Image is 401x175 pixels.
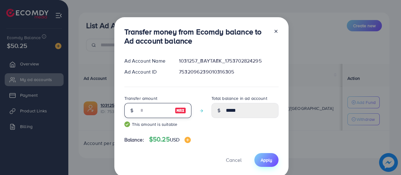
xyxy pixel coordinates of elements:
label: Total balance in ad account [211,95,267,101]
div: Ad Account ID [119,68,174,75]
img: image [185,137,191,143]
h4: $50.25 [149,136,191,143]
button: Apply [254,153,279,167]
span: Apply [261,157,272,163]
div: 1031257_BAYTAEK_1753702824295 [174,57,283,64]
button: Cancel [218,153,249,167]
div: 7532096239010316305 [174,68,283,75]
span: Cancel [226,157,242,163]
small: This amount is suitable [124,121,191,127]
span: USD [170,136,180,143]
div: Ad Account Name [119,57,174,64]
img: image [175,107,186,114]
h3: Transfer money from Ecomdy balance to Ad account balance [124,27,268,45]
span: Balance: [124,136,144,143]
img: guide [124,121,130,127]
label: Transfer amount [124,95,157,101]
